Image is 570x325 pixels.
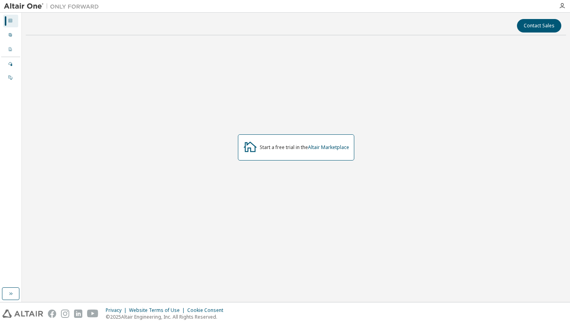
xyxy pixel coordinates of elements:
img: linkedin.svg [74,310,82,318]
img: facebook.svg [48,310,56,318]
div: Privacy [106,307,129,314]
button: Contact Sales [517,19,561,32]
img: youtube.svg [87,310,99,318]
div: Start a free trial in the [260,144,349,151]
div: Dashboard [3,15,18,27]
a: Altair Marketplace [308,144,349,151]
img: instagram.svg [61,310,69,318]
div: Website Terms of Use [129,307,187,314]
p: © 2025 Altair Engineering, Inc. All Rights Reserved. [106,314,228,320]
div: Cookie Consent [187,307,228,314]
div: Company Profile [3,43,18,56]
img: Altair One [4,2,103,10]
div: On Prem [3,71,18,84]
div: User Profile [3,29,18,42]
img: altair_logo.svg [2,310,43,318]
div: Managed [3,58,18,71]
